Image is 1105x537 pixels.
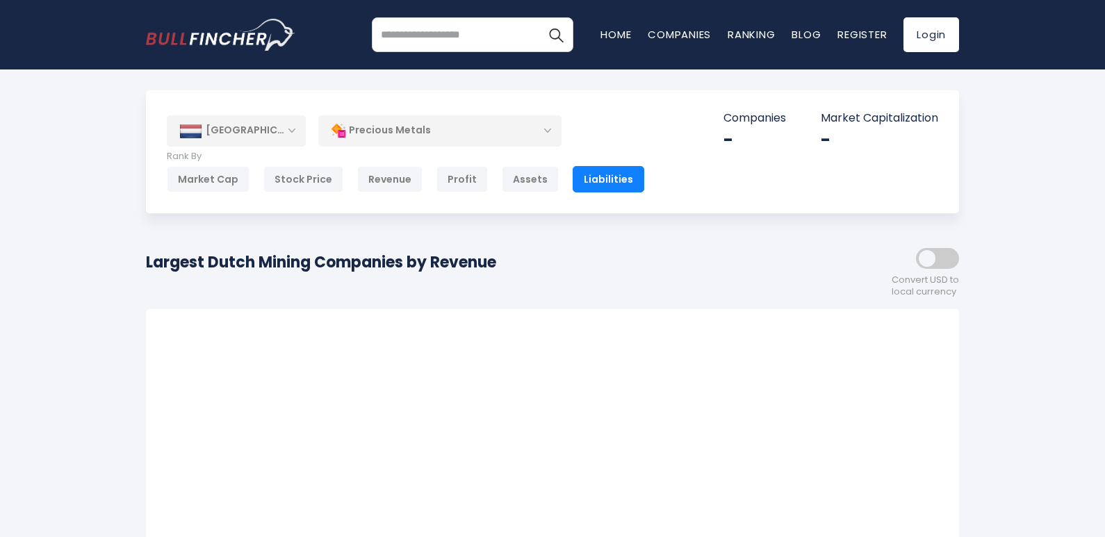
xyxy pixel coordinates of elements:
[539,17,573,52] button: Search
[146,251,496,274] h1: Largest Dutch Mining Companies by Revenue
[263,166,343,192] div: Stock Price
[167,166,249,192] div: Market Cap
[648,27,711,42] a: Companies
[837,27,887,42] a: Register
[357,166,423,192] div: Revenue
[167,151,644,163] p: Rank By
[318,115,562,147] div: Precious Metals
[436,166,488,192] div: Profit
[146,19,295,51] img: bullfincher logo
[723,129,786,151] div: -
[573,166,644,192] div: Liabilities
[167,115,306,146] div: [GEOGRAPHIC_DATA]
[792,27,821,42] a: Blog
[502,166,559,192] div: Assets
[821,129,938,151] div: -
[892,274,959,298] span: Convert USD to local currency
[146,19,295,51] a: Go to homepage
[821,111,938,126] p: Market Capitalization
[600,27,631,42] a: Home
[723,111,786,126] p: Companies
[903,17,959,52] a: Login
[728,27,775,42] a: Ranking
